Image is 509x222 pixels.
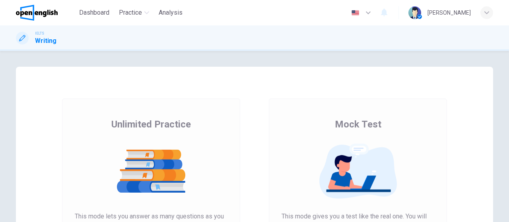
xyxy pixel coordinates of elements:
[427,8,471,17] div: [PERSON_NAME]
[76,6,113,20] button: Dashboard
[116,6,152,20] button: Practice
[408,6,421,19] img: Profile picture
[335,118,381,131] span: Mock Test
[16,5,58,21] img: OpenEnglish logo
[155,6,186,20] button: Analysis
[111,118,191,131] span: Unlimited Practice
[35,31,44,36] span: IELTS
[350,10,360,16] img: en
[159,8,183,17] span: Analysis
[119,8,142,17] span: Practice
[79,8,109,17] span: Dashboard
[35,36,56,46] h1: Writing
[16,5,76,21] a: OpenEnglish logo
